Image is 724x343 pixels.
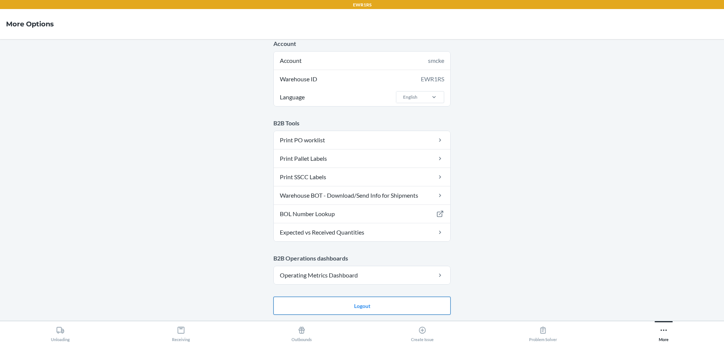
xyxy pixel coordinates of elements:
[274,223,450,241] a: Expected vs Received Quantities
[279,88,306,106] span: Language
[402,94,403,101] input: LanguageEnglish
[603,321,724,342] button: More
[274,266,450,284] a: Operating Metrics Dashboard
[411,323,434,342] div: Create Issue
[421,75,444,84] div: EWR1RS
[121,321,241,342] button: Receiving
[51,323,70,342] div: Unloading
[274,186,450,204] a: Warehouse BOT - Download/Send Info for Shipments
[274,205,450,223] a: BOL Number Lookup
[353,2,371,8] p: EWR1RS
[172,323,190,342] div: Receiving
[291,323,312,342] div: Outbounds
[362,321,483,342] button: Create Issue
[529,323,557,342] div: Problem Solver
[403,94,417,101] div: English
[241,321,362,342] button: Outbounds
[274,168,450,186] a: Print SSCC Labels
[6,19,54,29] h4: More Options
[274,131,450,149] a: Print PO worklist
[428,56,444,65] div: smcke
[273,254,451,263] p: B2B Operations dashboards
[274,149,450,168] a: Print Pallet Labels
[273,297,451,315] button: Logout
[483,321,603,342] button: Problem Solver
[273,39,451,48] p: Account
[659,323,669,342] div: More
[273,119,451,128] p: B2B Tools
[274,52,450,70] div: Account
[274,70,450,88] div: Warehouse ID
